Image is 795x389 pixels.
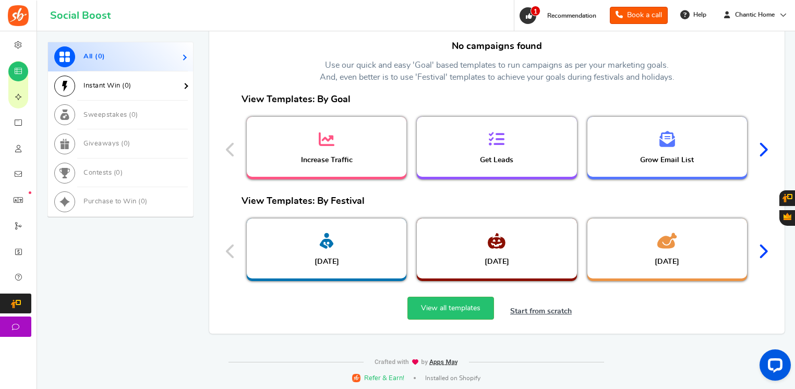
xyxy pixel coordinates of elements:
a: Help [676,6,712,23]
p: View Templates: By Festival [242,195,365,208]
span: Chantic Home [731,10,779,19]
iframe: LiveChat chat widget [751,345,795,389]
a: Start from scratch [503,302,579,321]
h1: Social Boost [50,10,111,21]
span: Help [691,10,706,19]
span: 0 [141,198,146,205]
a: View all templates [407,297,494,320]
h3: [DATE] [649,258,684,266]
img: Social Boost [8,5,29,26]
h3: [DATE] [309,258,344,266]
span: Gratisfaction [784,213,791,220]
span: Installed on Shopify [425,374,480,383]
span: 0 [124,140,128,147]
span: Sweepstakes ( ) [83,111,138,118]
h3: Grow Email List [635,156,699,164]
span: 0 [131,111,136,118]
span: Recommendation [547,13,596,19]
em: New [29,191,31,194]
span: Contests ( ) [83,169,123,176]
span: Giveaways ( ) [83,140,130,147]
span: Instant Win ( ) [83,82,131,89]
span: Purchase to Win ( ) [83,198,148,205]
p: Use our quick and easy 'Goal' based templates to run campaigns as per your marketing goals. And, ... [218,59,776,83]
button: Gratisfaction [779,210,795,226]
h4: No campaigns found [218,40,776,54]
a: 1 Recommendation [519,7,601,24]
span: 0 [116,169,121,176]
h3: Get Leads [475,156,519,164]
a: Refer & Earn! [352,373,404,383]
h3: Increase Traffic [296,156,358,164]
span: | [414,377,416,379]
img: img-footer.webp [374,359,459,366]
span: 0 [98,53,103,60]
a: Book a call [610,7,668,24]
span: 1 [531,6,540,16]
h3: [DATE] [479,258,514,266]
p: View Templates: By Goal [242,93,351,106]
span: 0 [125,82,129,89]
span: All ( ) [83,53,105,60]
